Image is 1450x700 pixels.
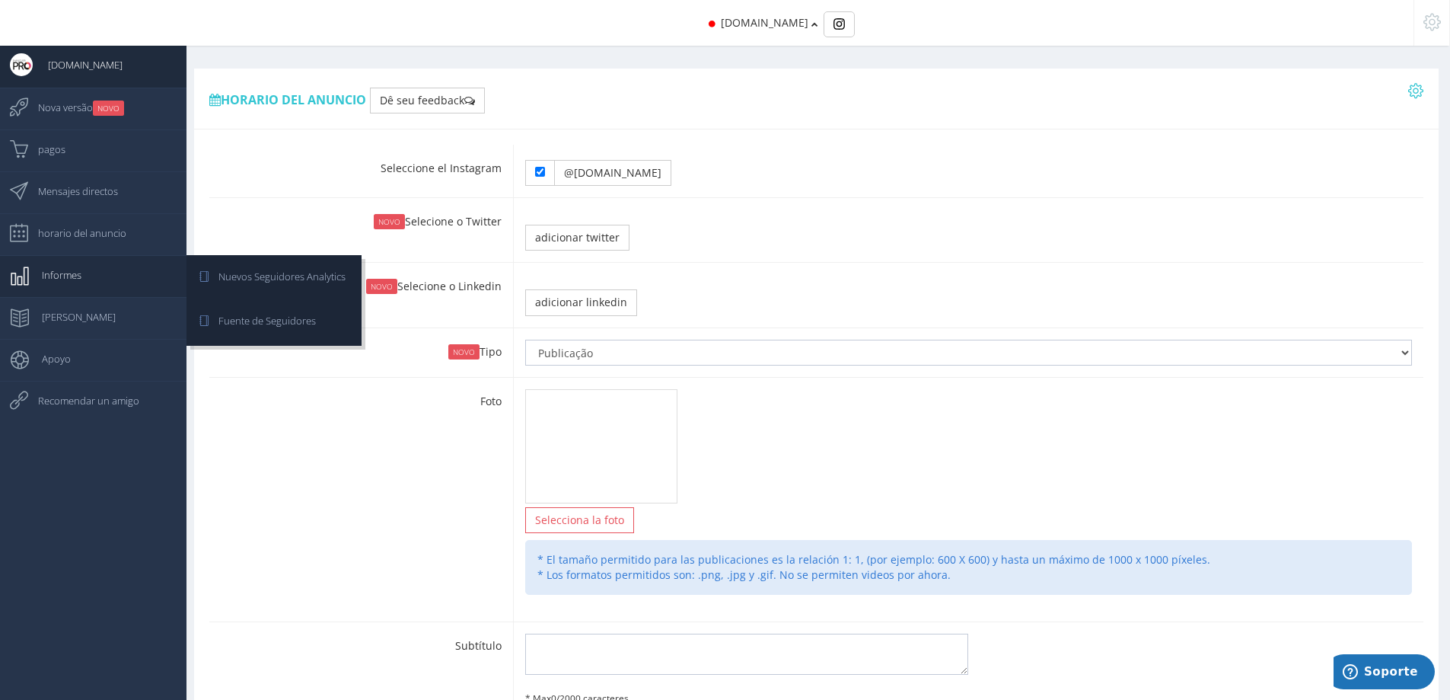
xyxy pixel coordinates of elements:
[209,145,513,176] label: Seleccione el Instagram
[366,279,397,294] small: NOVO
[209,623,513,654] label: Subtítulo
[824,11,855,37] div: Basic example
[833,18,845,30] img: Instagram_simple_icon.svg
[525,225,629,251] a: adicionar twitter
[448,344,480,360] small: NOVO
[721,15,808,30] span: [DOMAIN_NAME]
[525,289,637,315] a: adicionar linkedin
[203,302,316,340] span: Fuente de Seguidores
[23,88,124,126] span: Nova versão
[370,88,485,113] button: Dê seu feedback
[93,101,124,116] small: NOVO
[525,160,671,186] div: Basic example
[23,130,65,168] span: pagos
[209,91,366,108] span: Horario del anuncio
[525,540,1412,595] div: * El tamaño permitido para las publicaciones es la relación 1: 1, (por ejemplo: 600 X 600) y hast...
[209,379,513,409] label: Foto
[23,172,118,210] span: Mensajes directos
[23,214,126,252] span: horario del anuncio
[23,382,139,420] span: Recomendar un amigo
[10,53,33,76] img: User Image
[374,214,405,229] small: NOVO
[27,256,81,294] span: Informes
[33,46,123,84] span: [DOMAIN_NAME]
[27,340,71,378] span: Apoyo
[554,160,671,186] button: @[DOMAIN_NAME]
[27,298,116,336] span: [PERSON_NAME]
[189,302,359,344] a: Fuente de Seguidores
[1334,654,1435,692] iframe: Abre un widget desde donde se puede obtener más información
[209,199,513,229] label: Selecione o Twitter
[203,257,346,296] span: Nuevos Seguidores Analytics
[189,257,359,299] a: Nuevos Seguidores Analytics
